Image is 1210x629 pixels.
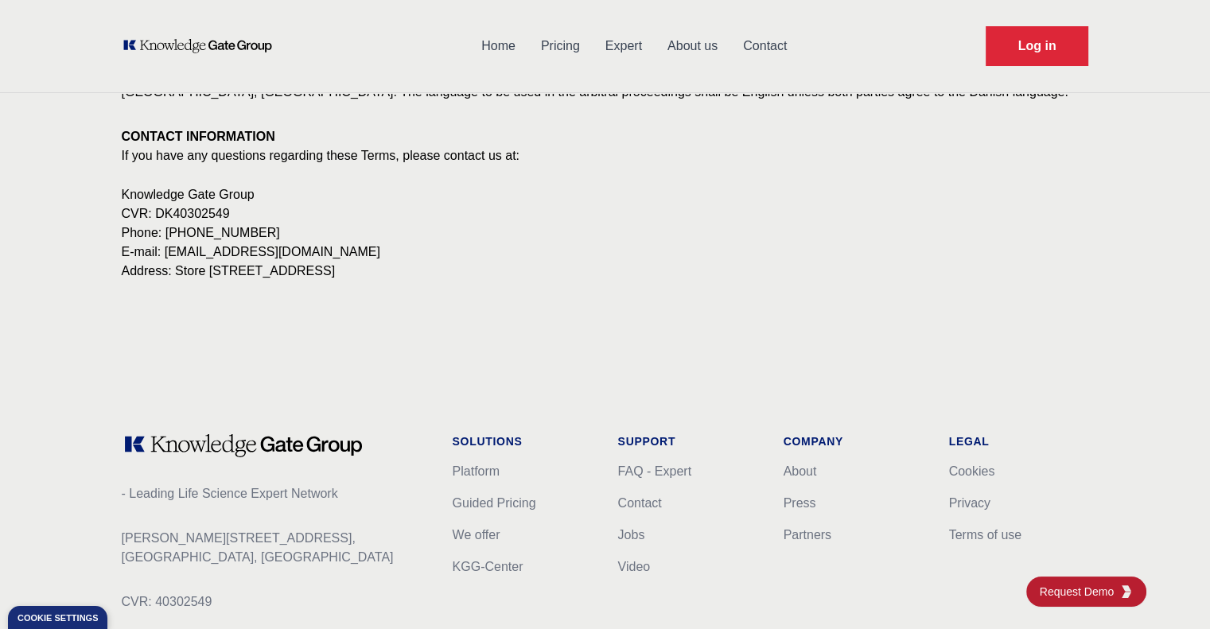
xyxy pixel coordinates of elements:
a: We offer [453,527,500,541]
h1: Company [784,433,924,448]
img: KGG [1120,585,1133,598]
a: Terms of use [949,527,1022,541]
h1: Legal [949,433,1089,448]
a: Video [618,559,651,573]
a: KGG-Center [453,559,523,573]
a: KOL Knowledge Platform: Talk to Key External Experts (KEE) [122,38,283,54]
p: CVR: 40302549 [122,592,427,611]
p: Knowledge Gate Group [122,184,1089,204]
a: Partners [784,527,831,541]
span: Request Demo [1040,584,1120,600]
a: Cookies [949,464,995,477]
p: CVR: DK40302549 [122,204,1089,223]
a: Expert [593,25,655,67]
a: About [784,464,817,477]
a: Pricing [528,25,593,67]
p: Address: Store [STREET_ADDRESS] [122,261,1089,280]
p: - Leading Life Science Expert Network [122,483,427,503]
a: Press [784,495,816,509]
h1: Support [618,433,758,448]
p: Phone: [PHONE_NUMBER] [122,223,1089,242]
p: [PERSON_NAME][STREET_ADDRESS], [GEOGRAPHIC_DATA], [GEOGRAPHIC_DATA] [122,528,427,566]
a: Request Demo [986,26,1089,66]
a: Contact [730,25,800,67]
a: FAQ - Expert [618,464,691,477]
div: Cookie settings [18,614,98,623]
h1: Solutions [453,433,593,448]
div: Widget de chat [1130,553,1210,629]
a: Privacy [949,495,990,509]
a: Home [469,25,528,67]
a: Jobs [618,527,645,541]
iframe: Chat Widget [1130,553,1210,629]
h2: CONTACT INFORMATION [122,127,1089,146]
a: About us [655,25,730,67]
a: Platform [453,464,500,477]
a: Request DemoKGG [1026,577,1146,607]
p: If you have any questions regarding these Terms, please contact us at: [122,146,1089,165]
p: E-mail: [EMAIL_ADDRESS][DOMAIN_NAME] [122,242,1089,261]
a: Guided Pricing [453,495,536,509]
a: Contact [618,495,662,509]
